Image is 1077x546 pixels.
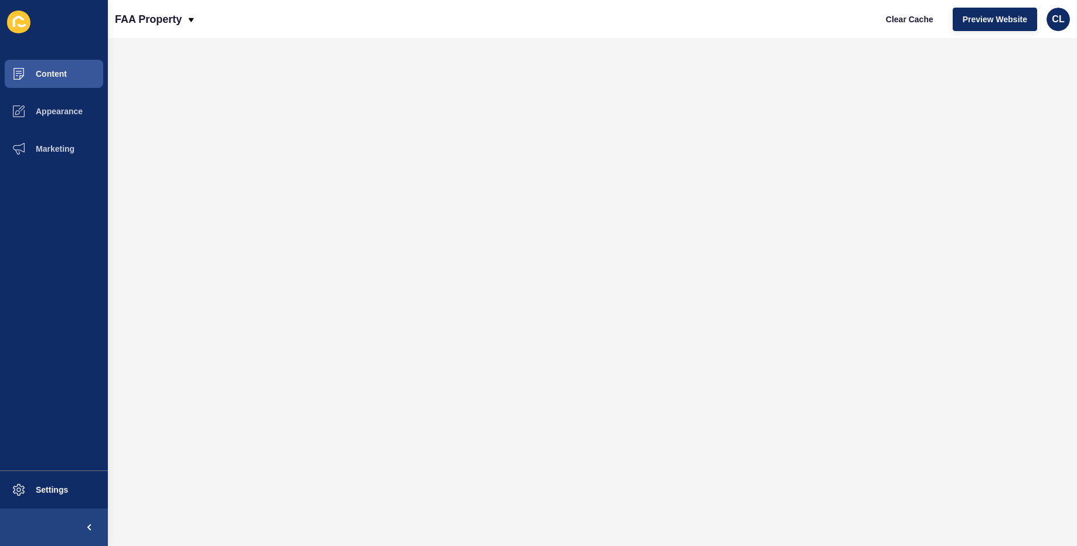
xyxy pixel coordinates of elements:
span: CL [1052,13,1064,25]
span: Preview Website [963,13,1027,25]
button: Preview Website [953,8,1037,31]
p: FAA Property [115,5,182,34]
button: Clear Cache [876,8,943,31]
span: Clear Cache [886,13,933,25]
